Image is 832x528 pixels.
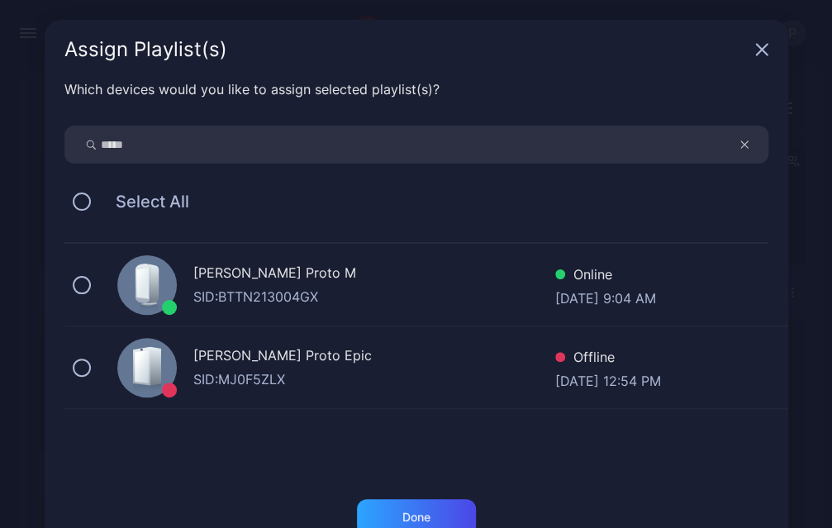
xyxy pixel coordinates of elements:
div: Online [555,264,656,288]
div: [PERSON_NAME] Proto Epic [193,345,555,369]
div: SID: MJ0F5ZLX [193,369,555,389]
div: [PERSON_NAME] Proto M [193,263,555,287]
div: Which devices would you like to assign selected playlist(s)? [64,79,768,99]
div: [DATE] 9:04 AM [555,288,656,305]
div: Assign Playlist(s) [64,40,749,59]
div: Offline [555,347,661,371]
div: Done [402,511,430,524]
div: SID: BTTN213004GX [193,287,555,307]
span: Select All [99,192,189,212]
div: [DATE] 12:54 PM [555,371,661,388]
